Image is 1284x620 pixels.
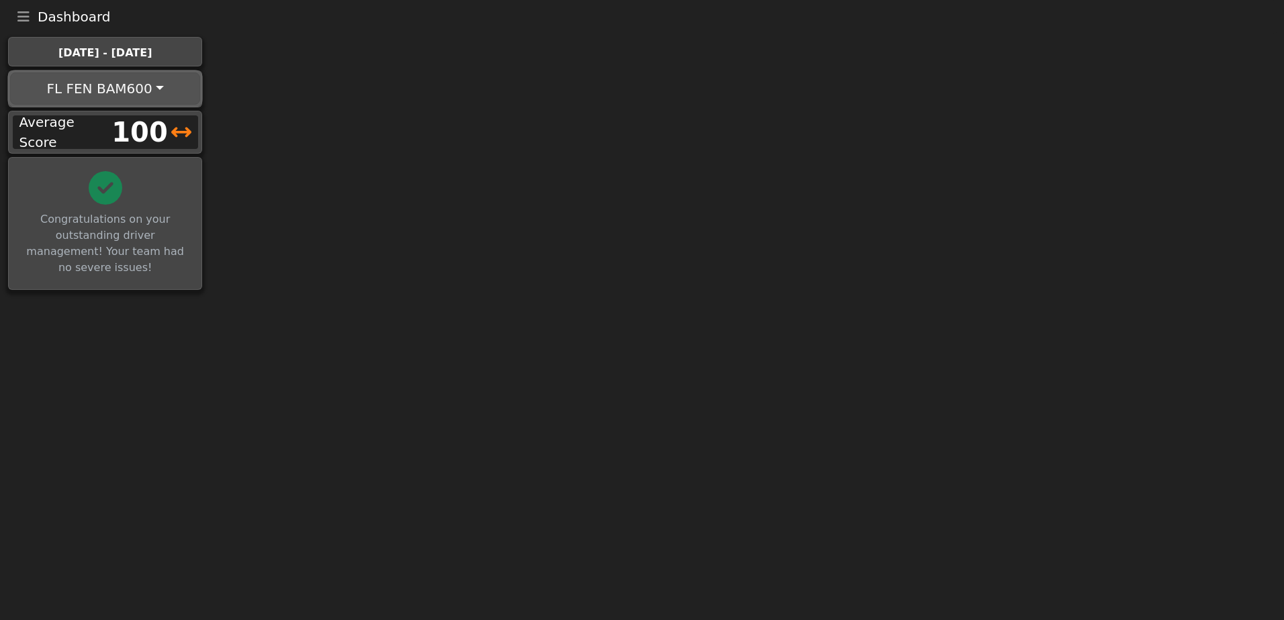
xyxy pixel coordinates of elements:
[24,171,187,276] div: Congratulations on your outstanding driver management! Your team had no severe issues!
[38,10,111,23] span: Dashboard
[14,107,106,158] div: Average Score
[111,112,168,152] div: 100
[9,7,38,26] button: Toggle navigation
[10,72,200,105] button: FL FEN BAM600
[16,45,194,61] div: [DATE] - [DATE]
